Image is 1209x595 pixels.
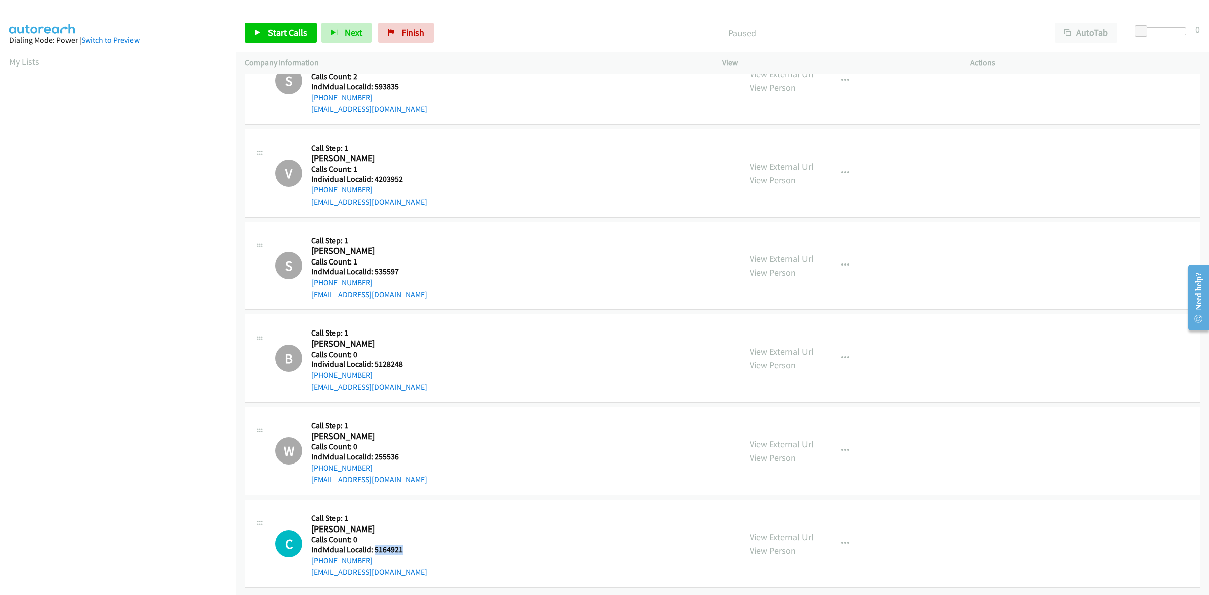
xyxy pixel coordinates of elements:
[81,35,140,45] a: Switch to Preview
[311,153,412,164] h2: [PERSON_NAME]
[401,27,424,38] span: Finish
[275,67,302,94] h1: S
[311,257,427,267] h5: Calls Count: 1
[275,252,302,279] h1: S
[245,57,704,69] p: Company Information
[311,82,427,92] h5: Individual Localid: 593835
[245,23,317,43] a: Start Calls
[311,72,427,82] h5: Calls Count: 2
[750,452,796,464] a: View Person
[311,164,427,174] h5: Calls Count: 1
[750,545,796,556] a: View Person
[750,253,814,265] a: View External Url
[750,359,796,371] a: View Person
[378,23,434,43] a: Finish
[9,56,39,68] a: My Lists
[447,26,1037,40] p: Paused
[311,174,427,184] h5: Individual Localid: 4203952
[275,437,302,465] h1: W
[1195,23,1200,36] div: 0
[311,370,373,380] a: [PHONE_NUMBER]
[311,463,373,473] a: [PHONE_NUMBER]
[275,530,302,557] h1: C
[311,143,427,153] h5: Call Step: 1
[311,442,427,452] h5: Calls Count: 0
[9,78,236,556] iframe: Dialpad
[1140,27,1186,35] div: Delay between calls (in seconds)
[311,535,427,545] h5: Calls Count: 0
[345,27,362,38] span: Next
[311,197,427,207] a: [EMAIL_ADDRESS][DOMAIN_NAME]
[750,531,814,543] a: View External Url
[970,57,1200,69] p: Actions
[750,267,796,278] a: View Person
[311,452,427,462] h5: Individual Localid: 255536
[9,34,227,46] div: Dialing Mode: Power |
[268,27,307,38] span: Start Calls
[311,290,427,299] a: [EMAIL_ADDRESS][DOMAIN_NAME]
[1055,23,1117,43] button: AutoTab
[311,278,373,287] a: [PHONE_NUMBER]
[275,530,302,557] div: The call is yet to be attempted
[1180,257,1209,338] iframe: Resource Center
[311,93,373,102] a: [PHONE_NUMBER]
[275,345,302,372] h1: B
[750,438,814,450] a: View External Url
[311,267,427,277] h5: Individual Localid: 535597
[311,382,427,392] a: [EMAIL_ADDRESS][DOMAIN_NAME]
[750,161,814,172] a: View External Url
[311,350,427,360] h5: Calls Count: 0
[311,545,427,555] h5: Individual Localid: 5164921
[311,328,427,338] h5: Call Step: 1
[311,185,373,194] a: [PHONE_NUMBER]
[750,346,814,357] a: View External Url
[311,556,373,565] a: [PHONE_NUMBER]
[311,421,427,431] h5: Call Step: 1
[311,104,427,114] a: [EMAIL_ADDRESS][DOMAIN_NAME]
[750,82,796,93] a: View Person
[311,475,427,484] a: [EMAIL_ADDRESS][DOMAIN_NAME]
[311,338,412,350] h2: [PERSON_NAME]
[311,431,412,442] h2: [PERSON_NAME]
[311,523,412,535] h2: [PERSON_NAME]
[311,236,427,246] h5: Call Step: 1
[321,23,372,43] button: Next
[311,513,427,523] h5: Call Step: 1
[722,57,952,69] p: View
[311,245,412,257] h2: [PERSON_NAME]
[311,359,427,369] h5: Individual Localid: 5128248
[275,160,302,187] h1: V
[311,567,427,577] a: [EMAIL_ADDRESS][DOMAIN_NAME]
[750,174,796,186] a: View Person
[750,68,814,80] a: View External Url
